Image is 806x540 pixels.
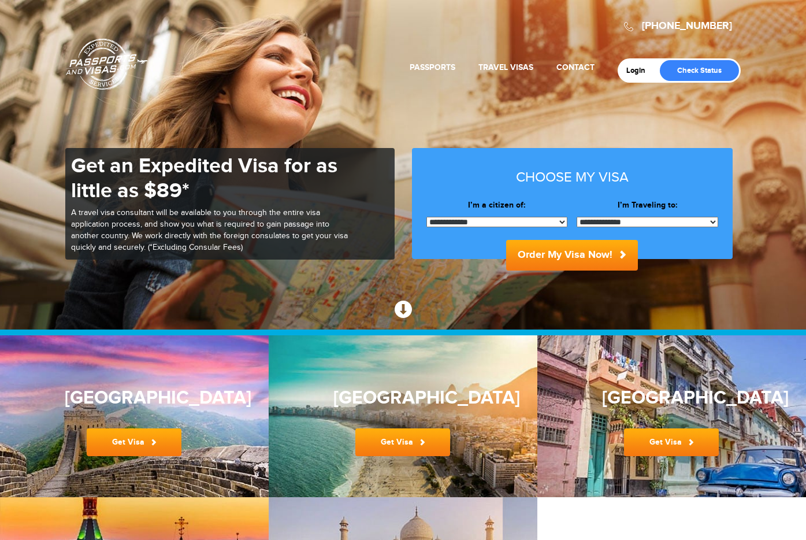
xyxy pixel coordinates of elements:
a: Login [626,66,653,75]
a: Get Visa [87,428,181,456]
a: Travel Visas [478,62,533,72]
a: Passports & [DOMAIN_NAME] [66,38,148,90]
a: Contact [556,62,595,72]
h3: [GEOGRAPHIC_DATA] [65,388,203,408]
a: Get Visa [624,428,719,456]
a: Passports [410,62,455,72]
h3: Choose my visa [426,170,718,185]
button: Order My Visa Now! [506,240,638,271]
a: Check Status [660,60,739,81]
a: Get Visa [355,428,450,456]
p: A travel visa consultant will be available to you through the entire visa application process, an... [71,208,348,254]
h3: [GEOGRAPHIC_DATA] [602,388,741,408]
h3: [GEOGRAPHIC_DATA] [333,388,472,408]
a: [PHONE_NUMBER] [642,20,732,32]
label: I’m a citizen of: [426,199,568,211]
label: I’m Traveling to: [577,199,718,211]
h1: Get an Expedited Visa for as little as $89* [71,154,348,204]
